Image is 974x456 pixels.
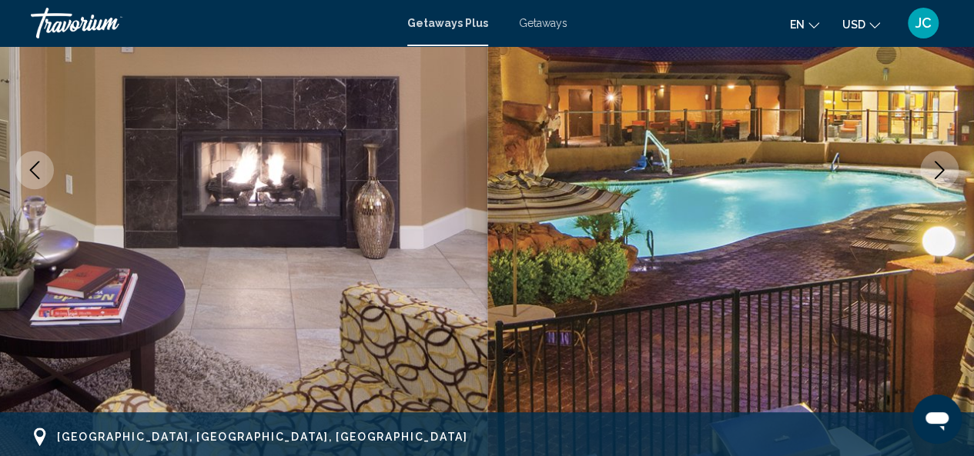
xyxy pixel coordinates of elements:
span: en [790,18,805,31]
span: [GEOGRAPHIC_DATA], [GEOGRAPHIC_DATA], [GEOGRAPHIC_DATA] [57,431,467,443]
button: Change language [790,13,819,35]
a: Getaways [519,17,567,29]
button: User Menu [903,7,943,39]
a: Getaways Plus [407,17,488,29]
iframe: Button to launch messaging window [912,394,962,444]
span: USD [842,18,865,31]
a: Travorium [31,8,392,38]
button: Previous image [15,151,54,189]
span: JC [915,15,932,31]
button: Change currency [842,13,880,35]
button: Next image [920,151,959,189]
